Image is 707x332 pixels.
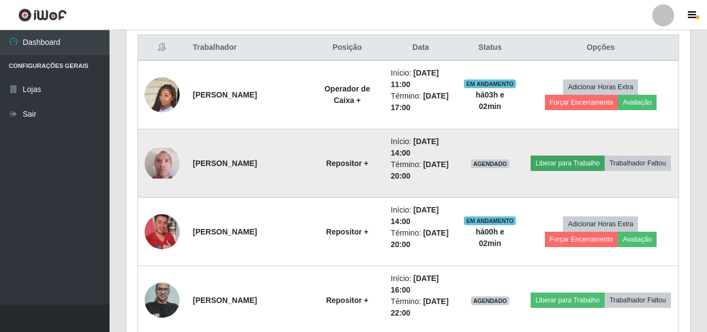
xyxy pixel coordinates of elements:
[326,296,368,305] strong: Repositor +
[186,35,311,61] th: Trabalhador
[476,227,504,248] strong: há 00 h e 02 min
[391,204,451,227] li: Início:
[391,136,451,159] li: Início:
[18,8,67,22] img: CoreUI Logo
[545,95,618,110] button: Forçar Encerramento
[391,67,451,90] li: Início:
[471,159,509,168] span: AGENDADO
[193,90,257,99] strong: [PERSON_NAME]
[391,227,451,250] li: Término:
[326,159,368,168] strong: Repositor +
[531,293,605,308] button: Liberar para Trabalho
[476,90,504,111] strong: há 03 h e 02 min
[391,274,439,294] time: [DATE] 16:00
[145,277,180,323] img: 1655148070426.jpeg
[145,148,180,179] img: 1701787542098.jpeg
[384,35,457,61] th: Data
[391,159,451,182] li: Término:
[471,296,509,305] span: AGENDADO
[531,156,605,171] button: Liberar para Trabalho
[391,273,451,296] li: Início:
[391,90,451,113] li: Término:
[391,68,439,89] time: [DATE] 11:00
[545,232,618,247] button: Forçar Encerramento
[464,216,516,225] span: EM ANDAMENTO
[193,227,257,236] strong: [PERSON_NAME]
[618,232,657,247] button: Avaliação
[457,35,523,61] th: Status
[326,227,368,236] strong: Repositor +
[145,201,180,263] img: 1741878920639.jpeg
[324,84,370,105] strong: Operador de Caixa +
[311,35,384,61] th: Posição
[618,95,657,110] button: Avaliação
[391,137,439,157] time: [DATE] 14:00
[605,156,671,171] button: Trabalhador Faltou
[391,205,439,226] time: [DATE] 14:00
[391,296,451,319] li: Término:
[145,64,180,126] img: 1745635313698.jpeg
[563,79,638,95] button: Adicionar Horas Extra
[523,35,679,61] th: Opções
[193,296,257,305] strong: [PERSON_NAME]
[605,293,671,308] button: Trabalhador Faltou
[464,79,516,88] span: EM ANDAMENTO
[193,159,257,168] strong: [PERSON_NAME]
[563,216,638,232] button: Adicionar Horas Extra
